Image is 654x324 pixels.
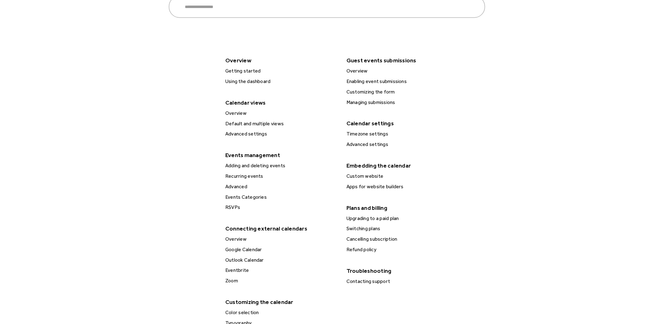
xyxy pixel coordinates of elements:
a: Switching plans [344,225,460,233]
a: Outlook Calendar [223,256,339,264]
div: Cancelling subscription [345,235,460,243]
div: Refund policy [345,246,460,254]
a: Managing submissions [344,98,460,106]
div: Plans and billing [343,202,460,213]
a: Cancelling subscription [344,235,460,243]
div: Customizing the form [345,88,460,96]
a: Advanced settings [223,130,339,138]
a: Getting started [223,67,339,75]
a: Contacting support [344,277,460,285]
div: Overview [345,67,460,75]
a: Enabling event submissions [344,77,460,85]
a: Color selection [223,309,339,317]
a: Events Categories [223,193,339,201]
a: Overview [223,235,339,243]
a: Apps for website builders [344,183,460,191]
a: Overview [344,67,460,75]
div: Switching plans [345,225,460,233]
a: Overview [223,109,339,117]
a: Advanced settings [344,140,460,148]
a: Timezone settings [344,130,460,138]
div: Troubleshooting [343,265,460,276]
div: Events management [222,150,338,160]
div: Custom website [345,172,460,180]
a: Customizing the form [344,88,460,96]
div: Connecting external calendars [222,223,338,234]
a: Using the dashboard [223,77,339,85]
div: Apps for website builders [345,183,460,191]
div: Customizing the calendar [222,297,338,307]
div: Advanced settings [345,140,460,148]
div: Calendar views [222,97,338,108]
div: Timezone settings [345,130,460,138]
div: Guest events submissions [343,55,460,66]
div: Calendar settings [343,118,460,129]
a: Custom website [344,172,460,180]
a: Advanced [223,183,339,191]
a: Zoom [223,277,339,285]
a: Eventbrite [223,266,339,274]
a: Recurring events [223,172,339,180]
div: Upgrading to a paid plan [345,214,460,222]
a: Refund policy [344,246,460,254]
a: Adding and deleting events [223,162,339,170]
div: Embedding the calendar [343,160,460,171]
div: Contacting support [345,277,460,285]
a: RSVPs [223,203,339,211]
a: Google Calendar [223,246,339,254]
a: Default and multiple views [223,120,339,128]
div: Enabling event submissions [345,77,460,85]
div: Overview [222,55,338,66]
a: Upgrading to a paid plan [344,214,460,222]
div: Managing submissions [345,98,460,106]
